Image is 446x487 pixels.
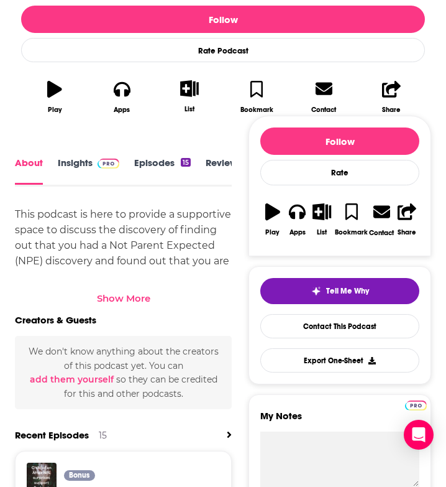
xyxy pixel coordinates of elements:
[260,348,419,373] button: Export One-Sheet
[335,228,368,236] div: Bookmark
[21,6,425,33] button: Follow
[29,346,219,399] span: We don't know anything about the creators of this podcast yet . You can so they can be credited f...
[260,128,419,155] button: Follow
[368,195,394,244] a: Contact
[358,72,425,121] button: Share
[310,195,335,244] button: List
[240,106,273,114] div: Bookmark
[48,106,62,114] div: Play
[382,106,401,114] div: Share
[99,430,107,441] div: 15
[311,286,321,296] img: tell me why sparkle
[260,160,419,185] div: Rate
[134,157,191,185] a: Episodes15
[184,105,194,113] div: List
[404,420,434,450] div: Open Intercom Messenger
[369,228,394,237] div: Contact
[21,38,425,62] div: Rate Podcast
[15,314,96,326] h2: Creators & Guests
[290,72,357,121] a: Contact
[265,228,280,236] div: Play
[15,157,43,185] a: About
[88,72,155,121] button: Apps
[206,157,242,185] a: Reviews
[30,374,114,384] button: add them yourself
[289,228,306,236] div: Apps
[405,399,427,410] a: Pro website
[317,228,327,236] div: List
[21,72,88,121] button: Play
[15,429,89,441] a: Recent Episodes
[311,105,336,114] div: Contact
[260,195,285,244] button: Play
[405,401,427,410] img: Podchaser Pro
[58,157,119,185] a: InsightsPodchaser Pro
[394,195,419,244] button: Share
[398,228,416,236] div: Share
[114,106,130,114] div: Apps
[260,314,419,338] a: Contact This Podcast
[227,429,232,441] a: View All
[15,206,232,393] div: This podcast is here to provide a supportive space to discuss the discovery of finding out that y...
[260,278,419,304] button: tell me why sparkleTell Me Why
[285,195,310,244] button: Apps
[326,286,369,296] span: Tell Me Why
[334,195,368,244] button: Bookmark
[260,410,419,432] label: My Notes
[98,159,119,169] img: Podchaser Pro
[156,72,223,121] button: List
[69,471,89,479] span: Bonus
[181,158,191,167] div: 15
[223,72,290,121] button: Bookmark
